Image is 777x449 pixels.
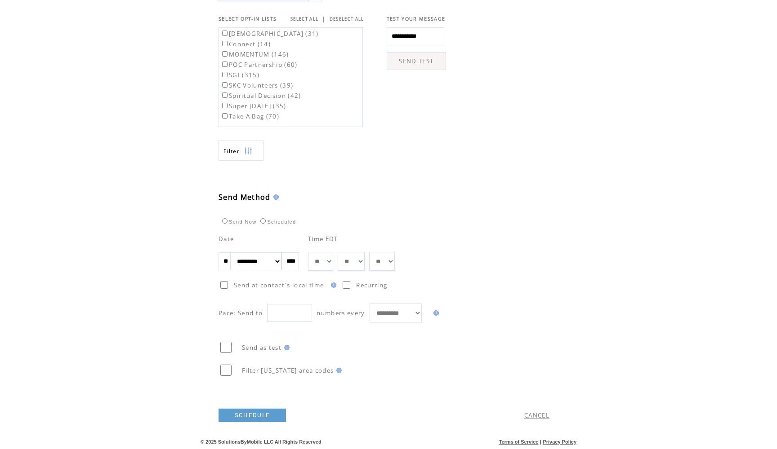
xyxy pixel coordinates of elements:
[220,40,271,48] label: Connect (14)
[387,16,446,22] span: TEST YOUR MESSAGE
[220,30,319,38] label: [DEMOGRAPHIC_DATA] (31)
[356,281,387,289] span: Recurring
[219,235,234,243] span: Date
[281,345,290,350] img: help.gif
[234,281,324,289] span: Send at contact`s local time
[222,62,228,67] input: POC Partnership (60)
[322,15,326,23] span: |
[219,192,271,202] span: Send Method
[260,218,266,224] input: Scheduled
[242,366,334,374] span: Filter [US_STATE] area codes
[220,219,256,224] label: Send Now
[223,147,240,155] span: Show filters
[201,439,322,445] span: © 2025 SolutionsByMobile LLC All Rights Reserved
[220,102,286,110] label: Super [DATE] (35)
[220,71,259,79] label: SGI (315)
[220,92,301,100] label: Spiritual Decision (42)
[308,235,338,243] span: Time EDT
[290,16,318,22] a: SELECT ALL
[222,92,228,98] input: Spiritual Decision (42)
[222,72,228,77] input: SGI (315)
[328,282,336,288] img: help.gif
[222,218,228,224] input: Send Now
[540,439,541,445] span: |
[317,309,365,317] span: numbers every
[222,113,228,119] input: Take A Bag (70)
[219,16,277,22] span: SELECT OPT-IN LISTS
[431,310,439,316] img: help.gif
[222,51,228,57] input: MOMENTUM (146)
[220,112,279,120] label: Take A Bag (70)
[244,141,252,161] img: filters.png
[524,411,549,419] a: CANCEL
[334,368,342,373] img: help.gif
[222,31,228,36] input: [DEMOGRAPHIC_DATA] (31)
[219,141,263,161] a: Filter
[222,103,228,108] input: Super [DATE] (35)
[222,41,228,46] input: Connect (14)
[220,50,289,58] label: MOMENTUM (146)
[387,52,446,70] a: SEND TEST
[242,343,281,352] span: Send as test
[271,194,279,200] img: help.gif
[219,409,286,422] a: SCHEDULE
[543,439,576,445] a: Privacy Policy
[220,61,298,69] label: POC Partnership (60)
[330,16,364,22] a: DESELECT ALL
[220,81,293,89] label: SKC Volunteers (39)
[222,82,228,88] input: SKC Volunteers (39)
[258,219,296,224] label: Scheduled
[219,309,263,317] span: Pace: Send to
[499,439,539,445] a: Terms of Service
